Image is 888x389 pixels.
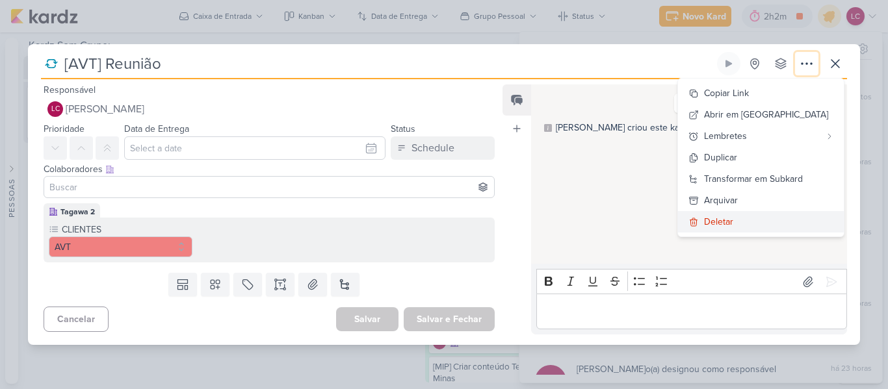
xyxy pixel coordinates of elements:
[44,84,96,95] label: Responsável
[124,123,189,134] label: Data de Entrega
[536,269,847,294] div: Editor toolbar
[391,123,415,134] label: Status
[51,106,60,113] p: LC
[678,125,844,147] button: Lembretes
[47,101,63,117] div: Laís Costa
[49,236,192,257] button: AVT
[704,172,803,186] div: Transformar em Subkard
[391,136,495,160] button: Schedule
[556,121,688,134] div: [PERSON_NAME] criou este kard
[60,52,714,75] input: Kard Sem Título
[411,140,454,156] div: Schedule
[704,151,737,164] div: Duplicar
[724,58,734,69] div: Ligar relógio
[704,129,820,143] div: Lembretes
[44,123,85,134] label: Prioridade
[678,82,844,104] button: Copiar Link
[44,307,109,332] button: Cancelar
[60,223,192,236] label: CLIENTES
[47,179,491,195] input: Buscar
[704,215,733,229] div: Deletar
[536,294,847,329] div: Editor editing area: main
[44,162,495,176] div: Colaboradores
[678,211,844,232] button: Deletar
[678,190,844,211] button: Arquivar
[704,194,738,207] div: Arquivar
[678,168,844,190] button: Transformar em Subkard
[678,104,844,125] button: Abrir em [GEOGRAPHIC_DATA]
[60,206,95,218] div: Tagawa 2
[704,108,828,121] div: Abrir em [GEOGRAPHIC_DATA]
[704,86,749,100] div: Copiar Link
[44,97,495,121] button: LC [PERSON_NAME]
[66,101,144,117] span: [PERSON_NAME]
[678,147,844,168] button: Duplicar
[124,136,385,160] input: Select a date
